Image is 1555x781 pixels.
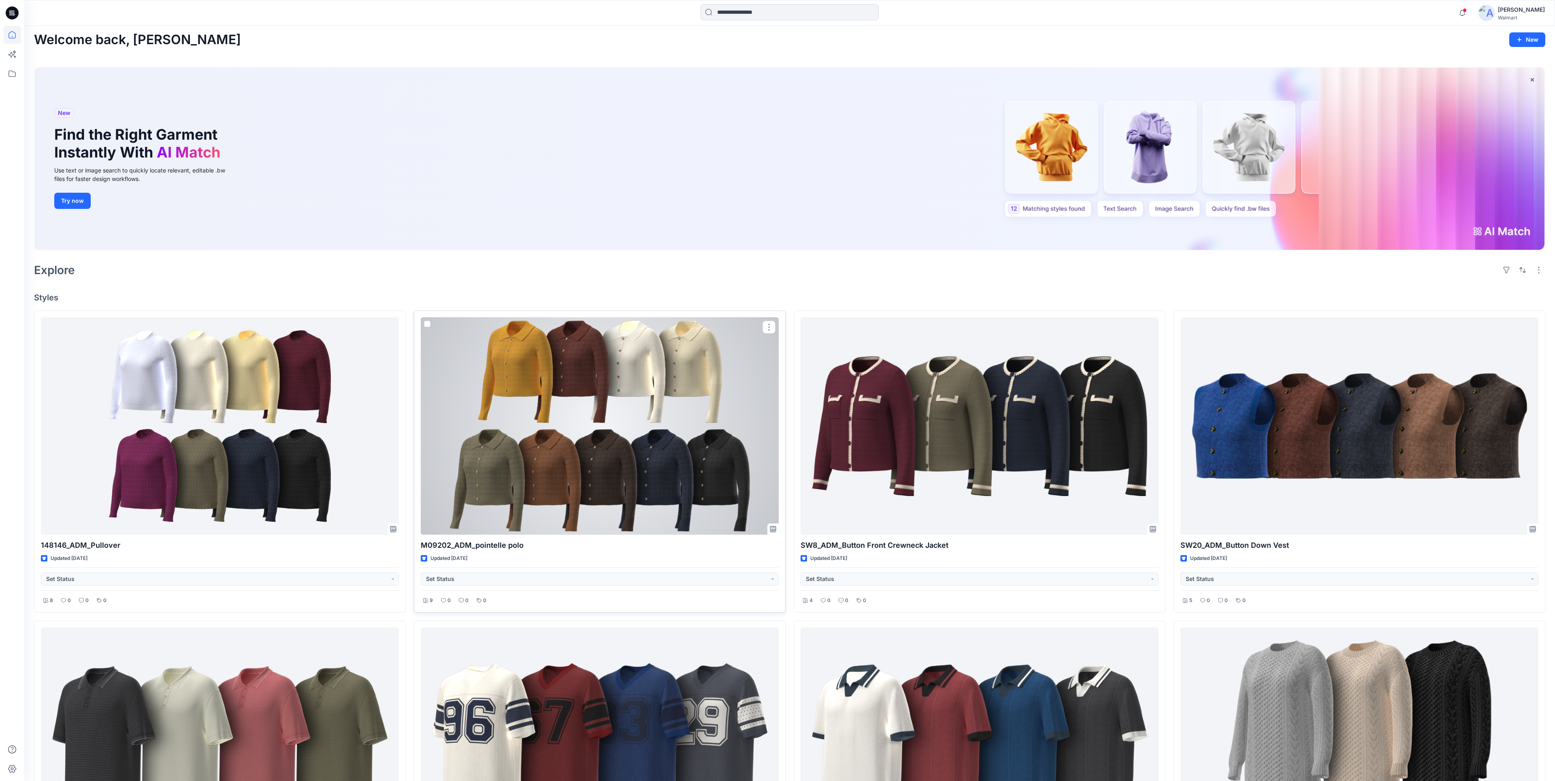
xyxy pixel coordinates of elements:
p: 0 [1207,596,1210,605]
p: 0 [1242,596,1246,605]
p: 5 [1189,596,1192,605]
a: M09202_ADM_pointelle polo [421,317,779,535]
span: New [58,108,70,118]
h1: Find the Right Garment Instantly With [54,126,224,161]
div: Walmart [1498,15,1545,21]
a: SW20_ADM_Button Down Vest [1180,317,1538,535]
p: 148146_ADM_Pullover [41,540,399,551]
p: Updated [DATE] [430,554,467,563]
button: Try now [54,193,91,209]
button: New [1509,32,1545,47]
p: 0 [447,596,451,605]
div: [PERSON_NAME] [1498,5,1545,15]
p: 4 [809,596,813,605]
p: SW20_ADM_Button Down Vest [1180,540,1538,551]
p: 0 [85,596,89,605]
img: avatar [1478,5,1495,21]
p: 0 [863,596,866,605]
p: 0 [483,596,486,605]
p: SW8_ADM_Button Front Crewneck Jacket [801,540,1159,551]
p: 0 [845,596,848,605]
div: Use text or image search to quickly locate relevant, editable .bw files for faster design workflows. [54,166,236,183]
p: M09202_ADM_pointelle polo [421,540,779,551]
p: Updated [DATE] [51,554,87,563]
p: 8 [50,596,53,605]
p: 0 [103,596,107,605]
h2: Welcome back, [PERSON_NAME] [34,32,241,47]
p: 0 [68,596,71,605]
p: Updated [DATE] [1190,554,1227,563]
p: 0 [827,596,831,605]
p: 9 [430,596,433,605]
a: 148146_ADM_Pullover [41,317,399,535]
p: 0 [465,596,469,605]
p: Updated [DATE] [810,554,847,563]
a: SW8_ADM_Button Front Crewneck Jacket [801,317,1159,535]
span: AI Match [157,143,220,161]
p: 0 [1225,596,1228,605]
h4: Styles [34,293,1545,302]
h2: Explore [34,264,75,277]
